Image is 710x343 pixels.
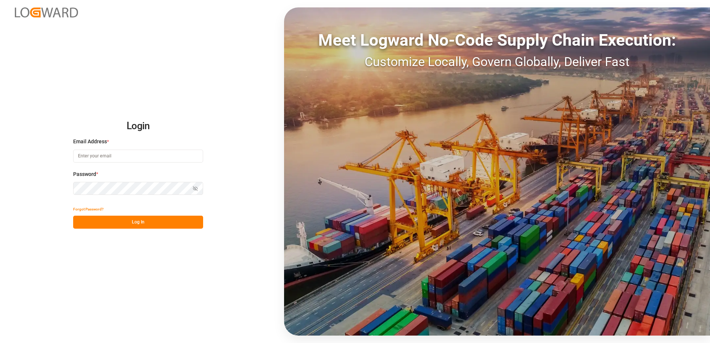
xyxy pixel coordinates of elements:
[73,138,107,146] span: Email Address
[73,170,96,178] span: Password
[73,216,203,229] button: Log In
[15,7,78,17] img: Logward_new_orange.png
[73,150,203,163] input: Enter your email
[284,28,710,52] div: Meet Logward No-Code Supply Chain Execution:
[73,203,104,216] button: Forgot Password?
[284,52,710,71] div: Customize Locally, Govern Globally, Deliver Fast
[73,114,203,138] h2: Login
